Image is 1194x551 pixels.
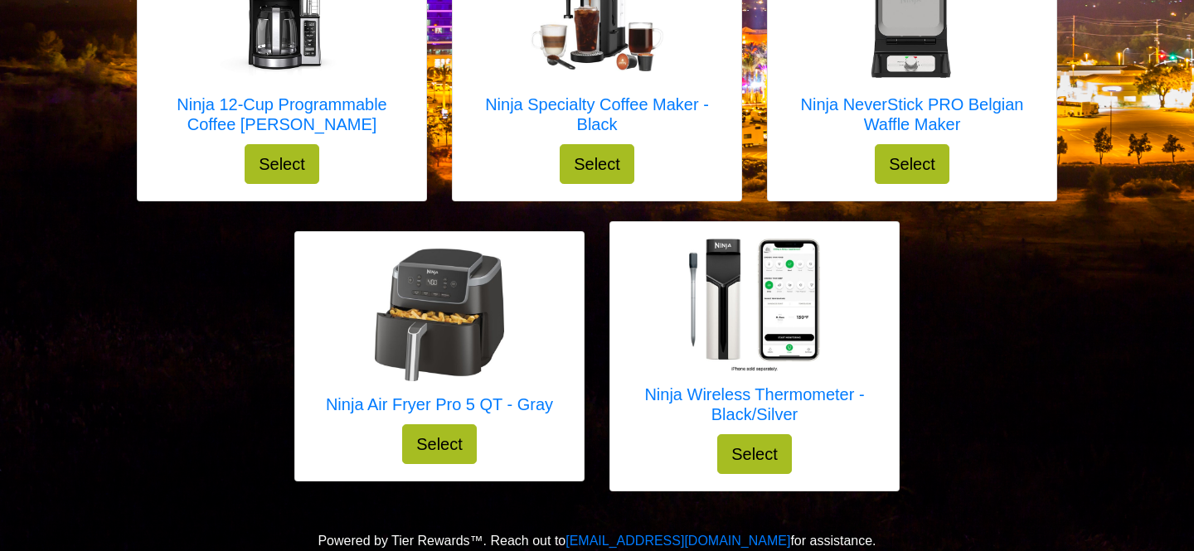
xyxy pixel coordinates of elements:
[326,394,553,414] h5: Ninja Air Fryer Pro 5 QT - Gray
[688,239,821,371] img: Ninja Wireless Thermometer - Black/Silver
[469,94,725,134] h5: Ninja Specialty Coffee Maker - Black
[627,239,882,434] a: Ninja Wireless Thermometer - Black/Silver Ninja Wireless Thermometer - Black/Silver
[560,144,634,184] button: Select
[154,94,410,134] h5: Ninja 12-Cup Programmable Coffee [PERSON_NAME]
[326,249,553,424] a: Ninja Air Fryer Pro 5 QT - Gray Ninja Air Fryer Pro 5 QT - Gray
[245,144,319,184] button: Select
[318,534,876,548] span: Powered by Tier Rewards™. Reach out to for assistance.
[717,434,792,474] button: Select
[627,384,882,424] h5: Ninja Wireless Thermometer - Black/Silver
[875,144,949,184] button: Select
[565,534,790,548] a: [EMAIL_ADDRESS][DOMAIN_NAME]
[402,424,477,464] button: Select
[784,94,1040,134] h5: Ninja NeverStick PRO Belgian Waffle Maker
[373,249,506,381] img: Ninja Air Fryer Pro 5 QT - Gray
